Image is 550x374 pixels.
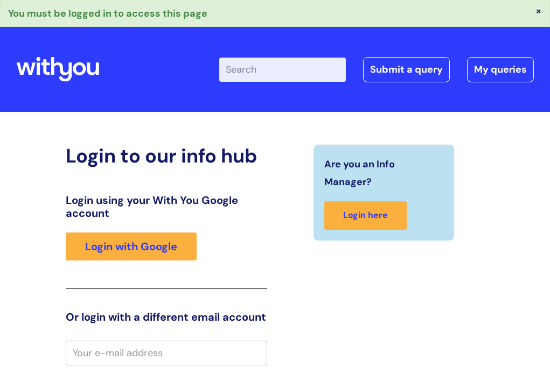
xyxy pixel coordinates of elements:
[66,194,267,220] h3: Login using your With You Google account
[324,156,439,190] span: Are you an Info Manager?
[66,341,267,365] input: Your e-mail address
[535,6,542,16] button: ×
[363,57,450,82] a: Submit a query
[467,57,534,82] a: My queries
[66,232,197,260] a: Login with Google
[66,311,267,323] h3: Or login with a different email account
[66,144,267,167] h2: Login to our info hub
[219,58,346,81] input: Search
[324,201,407,230] a: Login here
